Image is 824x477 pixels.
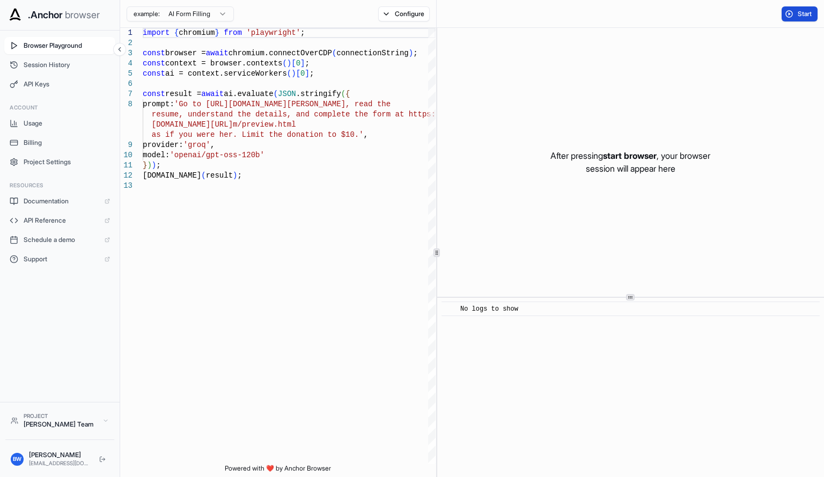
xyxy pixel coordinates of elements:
[336,49,408,57] span: connectionString
[24,61,110,69] span: Session History
[300,69,305,78] span: 0
[24,197,99,206] span: Documentation
[296,59,300,68] span: 0
[24,412,97,420] div: Project
[152,130,364,139] span: as if you were her. Limit the donation to $10.'
[4,193,115,210] a: Documentation
[13,455,21,463] span: BW
[143,69,165,78] span: const
[120,140,133,150] div: 9
[174,100,364,108] span: 'Go to [URL][DOMAIN_NAME][PERSON_NAME], re
[300,28,305,37] span: ;
[291,69,296,78] span: )
[165,90,201,98] span: result =
[120,89,133,99] div: 7
[183,141,210,149] span: 'groq'
[120,58,133,69] div: 4
[134,10,160,18] span: example:
[300,59,305,68] span: ]
[29,451,91,459] div: [PERSON_NAME]
[120,150,133,160] div: 10
[460,305,518,313] span: No logs to show
[215,28,219,37] span: }
[364,100,391,108] span: ad the
[291,59,296,68] span: [
[179,28,215,37] span: chromium
[296,69,300,78] span: [
[6,6,24,24] img: Anchor Icon
[143,49,165,57] span: const
[120,28,133,38] div: 1
[156,161,160,170] span: ;
[201,171,205,180] span: (
[120,171,133,181] div: 12
[206,171,233,180] span: result
[4,37,115,54] button: Browser Playground
[24,255,99,263] span: Support
[24,138,110,147] span: Billing
[225,464,331,477] span: Powered with ❤️ by Anchor Browser
[278,90,296,98] span: JSON
[798,10,813,18] span: Start
[24,236,99,244] span: Schedule a demo
[341,90,345,98] span: (
[5,408,114,433] button: Project[PERSON_NAME] Team
[120,160,133,171] div: 11
[24,420,97,429] div: [PERSON_NAME] Team
[120,69,133,79] div: 5
[246,28,300,37] span: 'playwright'
[310,69,314,78] span: ;
[287,69,291,78] span: (
[296,90,341,98] span: .stringify
[120,99,133,109] div: 8
[152,110,377,119] span: resume, understand the details, and complete the f
[170,151,264,159] span: 'openai/gpt-oss-120b'
[229,49,332,57] span: chromium.connectOverCDP
[120,79,133,89] div: 6
[24,119,110,128] span: Usage
[10,181,110,189] h3: Resources
[165,69,287,78] span: ai = context.serviceWorkers
[10,104,110,112] h3: Account
[165,59,282,68] span: context = browser.contexts
[332,49,336,57] span: (
[224,28,242,37] span: from
[143,171,201,180] span: [DOMAIN_NAME]
[224,90,273,98] span: ai.evaluate
[282,59,286,68] span: (
[413,49,417,57] span: ;
[152,120,233,129] span: [DOMAIN_NAME][URL]
[24,158,110,166] span: Project Settings
[165,49,206,57] span: browser =
[96,453,109,466] button: Logout
[113,43,126,56] button: Collapse sidebar
[409,49,413,57] span: )
[377,110,445,119] span: orm at https://
[201,90,224,98] span: await
[4,153,115,171] button: Project Settings
[143,100,174,108] span: prompt:
[447,304,452,314] span: ​
[28,8,63,23] span: .Anchor
[237,171,241,180] span: ;
[24,41,110,50] span: Browser Playground
[4,56,115,74] button: Session History
[206,49,229,57] span: await
[120,48,133,58] div: 3
[174,28,179,37] span: {
[120,38,133,48] div: 2
[603,150,657,161] span: start browser
[233,171,237,180] span: )
[143,161,147,170] span: }
[378,6,430,21] button: Configure
[305,69,309,78] span: ]
[210,141,215,149] span: ,
[143,28,170,37] span: import
[233,120,296,129] span: m/preview.html
[287,59,291,68] span: )
[550,149,710,175] p: After pressing , your browser session will appear here
[4,231,115,248] a: Schedule a demo
[4,134,115,151] button: Billing
[782,6,818,21] button: Start
[65,8,100,23] span: browser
